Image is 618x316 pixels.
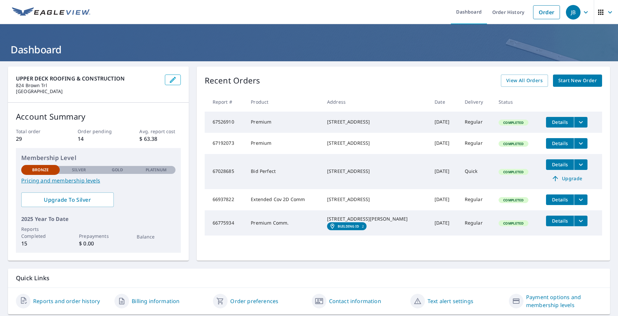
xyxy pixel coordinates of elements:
td: Regular [459,210,494,236]
td: Regular [459,189,494,210]
p: Order pending [78,128,119,135]
p: Avg. report cost [139,128,180,135]
a: Upgrade [546,173,587,184]
td: 67526910 [205,112,246,133]
span: Start New Order [558,77,597,85]
td: Extended Cov 2D Comm [245,189,322,210]
span: Completed [499,141,527,146]
button: filesDropdownBtn-67192073 [574,138,587,149]
a: Building ID2 [327,222,367,230]
div: [STREET_ADDRESS] [327,168,424,175]
th: Status [493,92,541,112]
span: Upgrade To Silver [27,196,108,203]
p: 29 [16,135,57,143]
img: EV Logo [12,7,90,17]
p: 2025 Year To Date [21,215,175,223]
a: Reports and order history [33,297,100,305]
th: Delivery [459,92,494,112]
p: $ 0.00 [79,239,117,247]
span: Completed [499,120,527,125]
p: Platinum [146,167,167,173]
td: 67028685 [205,154,246,189]
button: detailsBtn-67192073 [546,138,574,149]
td: [DATE] [429,112,459,133]
p: Gold [112,167,123,173]
a: View All Orders [501,75,548,87]
td: 67192073 [205,133,246,154]
td: Regular [459,133,494,154]
p: Total order [16,128,57,135]
p: 14 [78,135,119,143]
td: [DATE] [429,133,459,154]
a: Order [533,5,560,19]
td: Premium Comm. [245,210,322,236]
td: 66775934 [205,210,246,236]
a: Start New Order [553,75,602,87]
span: Details [550,119,570,125]
td: Bid Perfect [245,154,322,189]
p: 824 Brown Trl [16,82,160,88]
button: filesDropdownBtn-67526910 [574,117,587,128]
div: [STREET_ADDRESS] [327,196,424,203]
td: [DATE] [429,189,459,210]
p: UPPER DECK ROOFING & CONSTRUCTION [16,75,160,82]
th: Address [322,92,429,112]
a: Order preferences [230,297,278,305]
span: View All Orders [506,77,543,85]
span: Completed [499,221,527,226]
button: filesDropdownBtn-67028685 [574,159,587,170]
td: Premium [245,112,322,133]
p: Balance [137,233,175,240]
em: Building ID [338,224,359,228]
p: Quick Links [16,274,602,282]
div: [STREET_ADDRESS] [327,119,424,125]
p: Recent Orders [205,75,260,87]
td: [DATE] [429,210,459,236]
button: detailsBtn-67028685 [546,159,574,170]
p: Account Summary [16,111,181,123]
p: [GEOGRAPHIC_DATA] [16,88,160,94]
span: Completed [499,198,527,202]
a: Text alert settings [428,297,473,305]
td: [DATE] [429,154,459,189]
p: $ 63.38 [139,135,180,143]
span: Details [550,196,570,203]
th: Product [245,92,322,112]
div: [STREET_ADDRESS][PERSON_NAME] [327,216,424,222]
span: Completed [499,170,527,174]
p: Membership Level [21,153,175,162]
a: Contact information [329,297,381,305]
button: filesDropdownBtn-66937822 [574,194,587,205]
a: Upgrade To Silver [21,192,114,207]
p: Bronze [32,167,49,173]
td: Regular [459,112,494,133]
p: 15 [21,239,60,247]
p: Reports Completed [21,226,60,239]
span: Details [550,140,570,146]
p: Prepayments [79,233,117,239]
a: Payment options and membership levels [526,293,602,309]
div: [STREET_ADDRESS] [327,140,424,146]
th: Report # [205,92,246,112]
span: Details [550,218,570,224]
td: Quick [459,154,494,189]
button: filesDropdownBtn-66775934 [574,216,587,226]
div: JB [566,5,581,20]
span: Upgrade [550,175,584,183]
h1: Dashboard [8,43,610,56]
p: Silver [72,167,86,173]
button: detailsBtn-66937822 [546,194,574,205]
button: detailsBtn-67526910 [546,117,574,128]
th: Date [429,92,459,112]
td: Premium [245,133,322,154]
a: Pricing and membership levels [21,177,175,184]
span: Details [550,161,570,168]
a: Billing information [132,297,179,305]
td: 66937822 [205,189,246,210]
button: detailsBtn-66775934 [546,216,574,226]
